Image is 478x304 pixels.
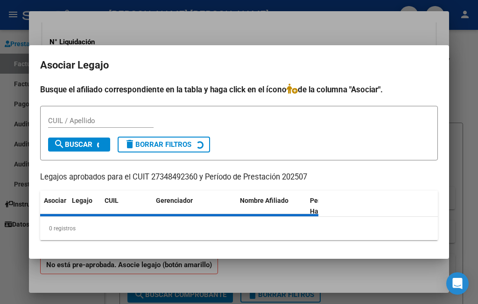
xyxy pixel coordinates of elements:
[72,197,92,204] span: Legajo
[40,217,438,240] div: 0 registros
[306,191,369,221] datatable-header-cell: Periodo Habilitado
[124,140,191,149] span: Borrar Filtros
[68,191,101,221] datatable-header-cell: Legajo
[40,191,68,221] datatable-header-cell: Asociar
[40,172,438,183] p: Legajos aprobados para el CUIT 27348492360 y Período de Prestación 202507
[236,191,306,221] datatable-header-cell: Nombre Afiliado
[156,197,193,204] span: Gerenciador
[54,140,92,149] span: Buscar
[105,197,119,204] span: CUIL
[40,56,438,74] h2: Asociar Legajo
[240,197,288,204] span: Nombre Afiliado
[118,137,210,152] button: Borrar Filtros
[152,191,236,221] datatable-header-cell: Gerenciador
[54,138,65,150] mat-icon: search
[310,197,341,215] span: Periodo Habilitado
[124,138,135,150] mat-icon: delete
[101,191,152,221] datatable-header-cell: CUIL
[48,138,110,152] button: Buscar
[44,197,66,204] span: Asociar
[40,83,438,96] h4: Busque el afiliado correspondiente en la tabla y haga click en el ícono de la columna "Asociar".
[446,272,469,295] div: Open Intercom Messenger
